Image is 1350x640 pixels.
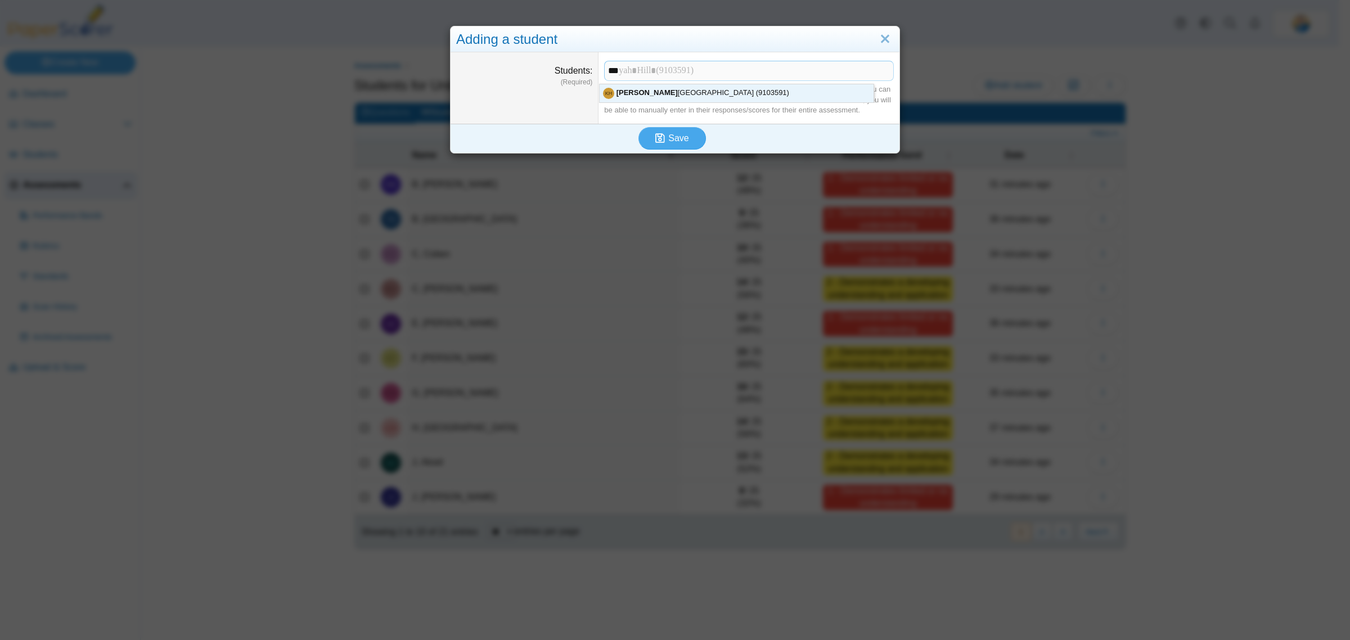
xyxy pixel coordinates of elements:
span: Kaiyah Hill [605,91,613,96]
a: Close [876,30,894,49]
strong: [PERSON_NAME] [616,88,678,97]
div: Adding a student [451,26,899,53]
button: Save [638,127,706,150]
div: [GEOGRAPHIC_DATA] (9103591) [600,84,874,102]
tags: ​ [604,61,894,81]
dfn: (Required) [456,78,592,87]
span: Save [668,133,688,143]
label: Students [555,66,593,75]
